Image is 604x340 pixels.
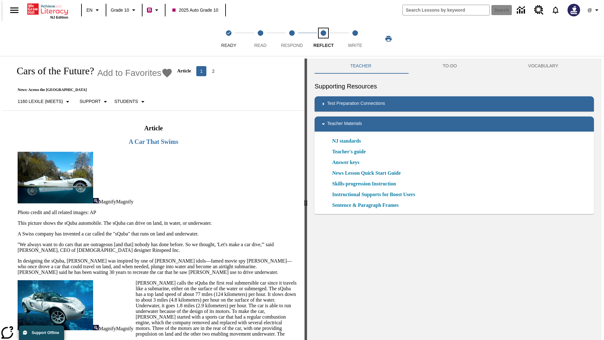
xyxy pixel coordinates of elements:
button: Respond step 3 of 5 [274,21,310,56]
span: Magnify [116,199,133,204]
button: Open side menu [5,1,24,20]
button: Language: EN, Select a language [84,4,104,16]
div: activity [307,59,601,340]
img: Magnify [93,325,99,330]
img: Close-up of a car with two passengers driving underwater. [18,280,93,330]
span: Magnify [99,326,116,331]
p: 1160 Lexile (Meets) [18,98,63,105]
img: Magnify [93,198,99,203]
nav: Articles pagination [195,66,219,76]
button: Read step 2 of 5 [242,21,278,56]
p: Students [114,98,138,105]
a: Teacher's guide, Will open in new browser window or tab [332,148,366,156]
p: Support [80,98,101,105]
p: Test Preparation Connections [327,100,385,108]
a: Answer keys, Will open in new browser window or tab [332,159,359,166]
a: Instructional Supports for Boost Users, Will open in new browser window or tab [332,191,415,198]
span: Grade 10 [111,7,129,14]
button: VOCABULARY [493,59,594,74]
h3: A Car That Swims [16,138,291,145]
span: Reflect [313,43,334,48]
p: Teacher Materials [327,120,362,128]
span: Read [254,43,266,48]
span: B [148,6,151,14]
h1: Cars of the Future? [10,65,94,77]
span: Add to Favorites [97,68,161,78]
span: Magnify [99,199,116,204]
button: page 1 [196,66,206,76]
a: Sentence & Paragraph Frames, Will open in new browser window or tab [332,201,399,209]
p: Photo credit and all related images: AP [18,210,297,215]
a: Data Center [513,2,530,19]
button: Scaffolds, Support [77,96,112,107]
button: Boost Class color is violet red. Change class color [144,4,163,16]
button: Grade: Grade 10, Select a grade [108,4,140,16]
button: Select Student [112,96,149,107]
a: Skills-progression Instruction, Will open in new browser window or tab [332,180,396,188]
p: In designing the sQuba, [PERSON_NAME] was inspired by one of [PERSON_NAME] idols—famed movie spy ... [18,258,297,275]
img: Avatar [568,4,580,16]
button: Select Lexile, 1160 Lexile (Meets) [15,96,74,107]
button: Ready(Step completed) step 1 of 5 [210,21,247,56]
button: Add to Favorites - Cars of the Future? [97,67,173,78]
button: Profile/Settings [584,4,604,16]
p: This picture shows the sQuba automobile. The sQuba can drive on land, in water, or underwater. [18,220,297,226]
a: News Lesson Quick Start Guide, Will open in new browser window or tab [332,169,401,177]
a: Notifications [547,2,564,18]
div: reading [3,59,305,337]
span: Support Offline [32,331,59,335]
button: Go to page 2 [208,66,218,76]
p: ''We always want to do cars that are outrageous [and that] nobody has done before. So we thought,... [18,242,297,253]
h2: Article [16,125,291,132]
button: Support Offline [19,326,64,340]
a: NJ standards [332,137,365,145]
div: Test Preparation Connections [315,96,594,111]
span: @ [587,7,592,14]
p: Article [177,68,191,74]
button: Print [378,33,399,44]
span: EN [87,7,92,14]
span: NJ Edition [50,15,68,19]
span: Magnify [116,326,133,331]
button: TO-DO [407,59,493,74]
input: search field [403,5,489,15]
div: Press Enter or Spacebar and then press right and left arrow keys to move the slider [305,59,307,340]
span: Write [348,43,362,48]
button: Reflect step 4 of 5 [305,21,342,56]
h6: Supporting Resources [315,81,594,91]
div: Teacher Materials [315,116,594,132]
button: Teacher [315,59,407,74]
img: High-tech automobile treading water. [18,152,93,203]
a: Resource Center, Will open in new tab [530,2,547,19]
div: Instructional Panel Tabs [315,59,594,74]
div: Home [27,2,68,19]
button: Write step 5 of 5 [337,21,373,56]
span: Respond [281,43,303,48]
p: A Swiss company has invented a car called the "sQuba" that runs on land and underwater. [18,231,297,237]
span: 2025 Auto Grade 10 [172,7,218,14]
span: Ready [221,43,236,48]
button: Select a new avatar [564,2,584,18]
p: News: Across the [GEOGRAPHIC_DATA] [10,88,219,92]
